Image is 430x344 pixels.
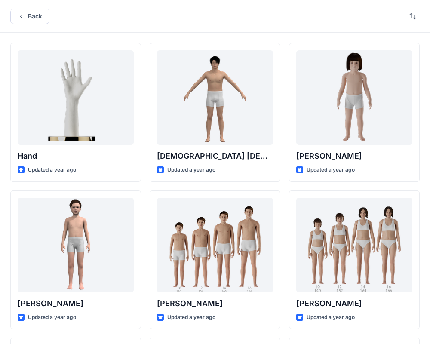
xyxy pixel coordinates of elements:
p: [PERSON_NAME] [296,298,412,310]
a: Male Asian [157,50,273,145]
p: [PERSON_NAME] [296,150,412,162]
p: [PERSON_NAME] [18,298,134,310]
a: Hand [18,50,134,145]
p: [PERSON_NAME] [157,298,273,310]
a: Brandon [157,198,273,292]
button: Back [10,9,49,24]
a: Charlie [296,50,412,145]
a: Brenda [296,198,412,292]
p: Updated a year ago [167,166,215,175]
p: [DEMOGRAPHIC_DATA] [DEMOGRAPHIC_DATA] [157,150,273,162]
p: Updated a year ago [28,313,76,322]
a: Emil [18,198,134,292]
p: Updated a year ago [28,166,76,175]
p: Updated a year ago [167,313,215,322]
p: Updated a year ago [307,313,355,322]
p: Hand [18,150,134,162]
p: Updated a year ago [307,166,355,175]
